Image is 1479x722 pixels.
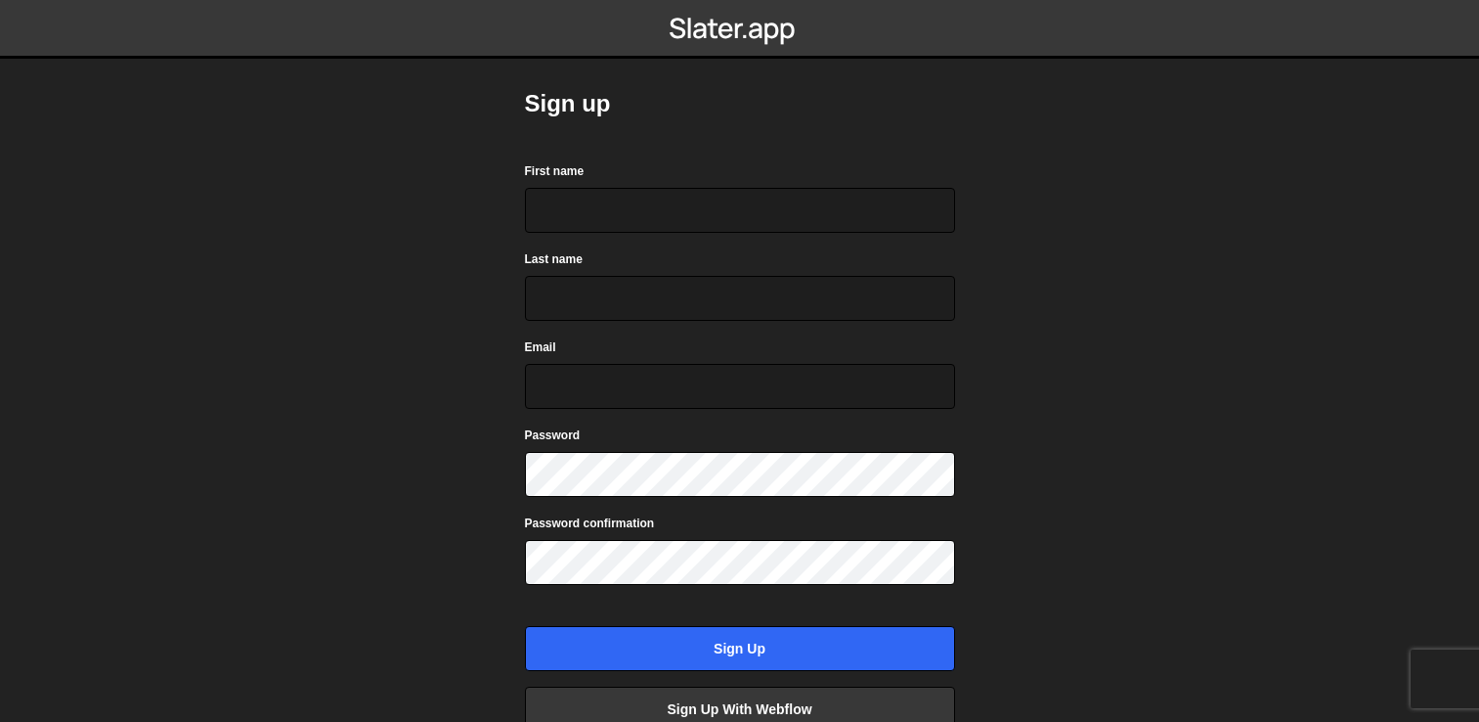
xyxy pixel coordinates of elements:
label: Password confirmation [525,514,655,533]
label: Last name [525,249,583,269]
input: Sign up [525,626,955,671]
label: First name [525,161,585,181]
label: Password [525,426,581,445]
h2: Sign up [525,88,955,119]
label: Email [525,338,556,357]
